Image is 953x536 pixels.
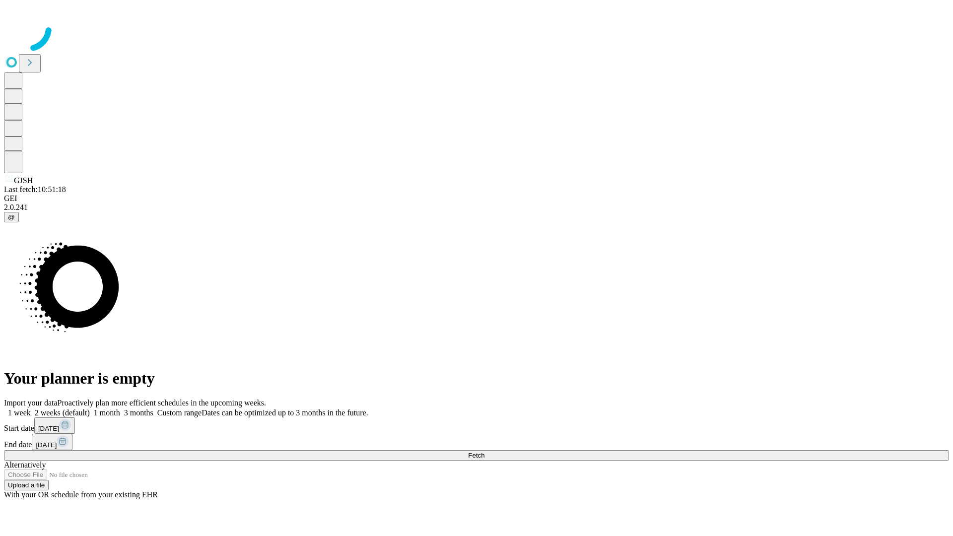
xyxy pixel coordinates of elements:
[35,408,90,417] span: 2 weeks (default)
[4,461,46,469] span: Alternatively
[4,490,158,499] span: With your OR schedule from your existing EHR
[38,425,59,432] span: [DATE]
[157,408,202,417] span: Custom range
[8,408,31,417] span: 1 week
[4,369,949,388] h1: Your planner is empty
[124,408,153,417] span: 3 months
[14,176,33,185] span: GJSH
[4,212,19,222] button: @
[4,450,949,461] button: Fetch
[94,408,120,417] span: 1 month
[58,399,266,407] span: Proactively plan more efficient schedules in the upcoming weeks.
[4,417,949,434] div: Start date
[4,399,58,407] span: Import your data
[36,441,57,449] span: [DATE]
[202,408,368,417] span: Dates can be optimized up to 3 months in the future.
[34,417,75,434] button: [DATE]
[4,185,66,194] span: Last fetch: 10:51:18
[4,203,949,212] div: 2.0.241
[4,480,49,490] button: Upload a file
[8,213,15,221] span: @
[468,452,484,459] span: Fetch
[4,194,949,203] div: GEI
[32,434,72,450] button: [DATE]
[4,434,949,450] div: End date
